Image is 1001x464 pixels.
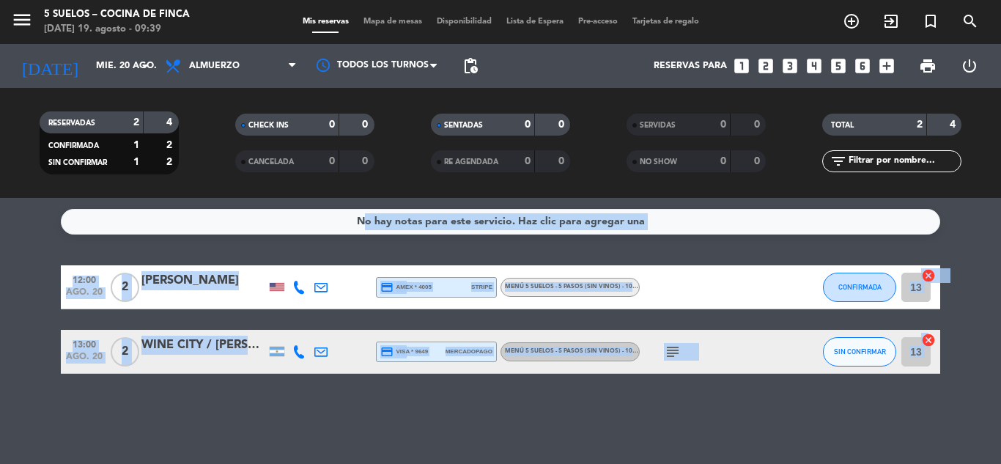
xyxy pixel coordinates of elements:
span: NO SHOW [640,158,677,166]
strong: 4 [166,117,175,128]
span: Disponibilidad [429,18,499,26]
button: SIN CONFIRMAR [823,337,896,367]
strong: 2 [166,157,175,167]
span: 2 [111,337,139,367]
span: Mis reservas [295,18,356,26]
div: [PERSON_NAME] [141,271,266,290]
span: SENTADAS [444,122,483,129]
span: RE AGENDADA [444,158,498,166]
span: MENÚ 5 SUELOS - 5 PASOS (Sin vinos) - 105.000ARS [505,284,698,290]
span: visa * 9649 [380,345,428,358]
i: arrow_drop_down [136,57,154,75]
span: CHECK INS [248,122,289,129]
span: SERVIDAS [640,122,676,129]
i: looks_3 [780,56,799,76]
span: print [919,57,937,75]
i: add_circle_outline [843,12,860,30]
strong: 2 [917,119,923,130]
span: SIN CONFIRMAR [834,347,886,356]
span: TOTAL [831,122,854,129]
span: amex * 4005 [380,281,432,294]
i: search [961,12,979,30]
strong: 0 [329,156,335,166]
span: CONFIRMADA [838,283,882,291]
span: Reservas para [654,61,727,71]
span: SIN CONFIRMAR [48,159,107,166]
strong: 0 [329,119,335,130]
span: Almuerzo [189,61,240,71]
i: menu [11,9,33,31]
strong: 0 [558,156,567,166]
strong: 0 [754,119,763,130]
strong: 2 [166,140,175,150]
i: looks_6 [853,56,872,76]
strong: 0 [362,156,371,166]
span: ago. 20 [66,287,103,304]
div: 5 SUELOS – COCINA DE FINCA [44,7,190,22]
div: LOG OUT [948,44,990,88]
i: looks_one [732,56,751,76]
span: MENÚ 5 SUELOS - 5 PASOS (Sin vinos) - 105.000ARS [505,348,660,354]
div: WINE CITY / [PERSON_NAME] [141,336,266,355]
i: add_box [877,56,896,76]
span: mercadopago [446,347,492,356]
i: looks_5 [829,56,848,76]
i: exit_to_app [882,12,900,30]
strong: 0 [754,156,763,166]
strong: 0 [720,119,726,130]
span: CONFIRMADA [48,142,99,150]
strong: 1 [133,140,139,150]
strong: 1 [133,157,139,167]
i: [DATE] [11,50,89,82]
span: ago. 20 [66,352,103,369]
div: [DATE] 19. agosto - 09:39 [44,22,190,37]
i: cancel [921,333,936,347]
span: RESERVADAS [48,119,95,127]
i: filter_list [830,152,847,170]
span: Mapa de mesas [356,18,429,26]
strong: 0 [720,156,726,166]
i: credit_card [380,345,394,358]
span: CANCELADA [248,158,294,166]
span: Lista de Espera [499,18,571,26]
span: Tarjetas de regalo [625,18,706,26]
i: turned_in_not [922,12,939,30]
input: Filtrar por nombre... [847,153,961,169]
span: pending_actions [462,57,479,75]
i: looks_4 [805,56,824,76]
strong: 0 [362,119,371,130]
strong: 4 [950,119,958,130]
span: Pre-acceso [571,18,625,26]
button: CONFIRMADA [823,273,896,302]
div: No hay notas para este servicio. Haz clic para agregar una [357,213,645,230]
i: subject [664,343,682,361]
span: 12:00 [66,270,103,287]
button: menu [11,9,33,36]
i: looks_two [756,56,775,76]
span: 2 [111,273,139,302]
strong: 0 [525,119,531,130]
span: stripe [471,282,492,292]
strong: 0 [558,119,567,130]
span: 13:00 [66,335,103,352]
i: cancel [921,268,936,283]
strong: 0 [525,156,531,166]
i: power_settings_new [961,57,978,75]
i: credit_card [380,281,394,294]
strong: 2 [133,117,139,128]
